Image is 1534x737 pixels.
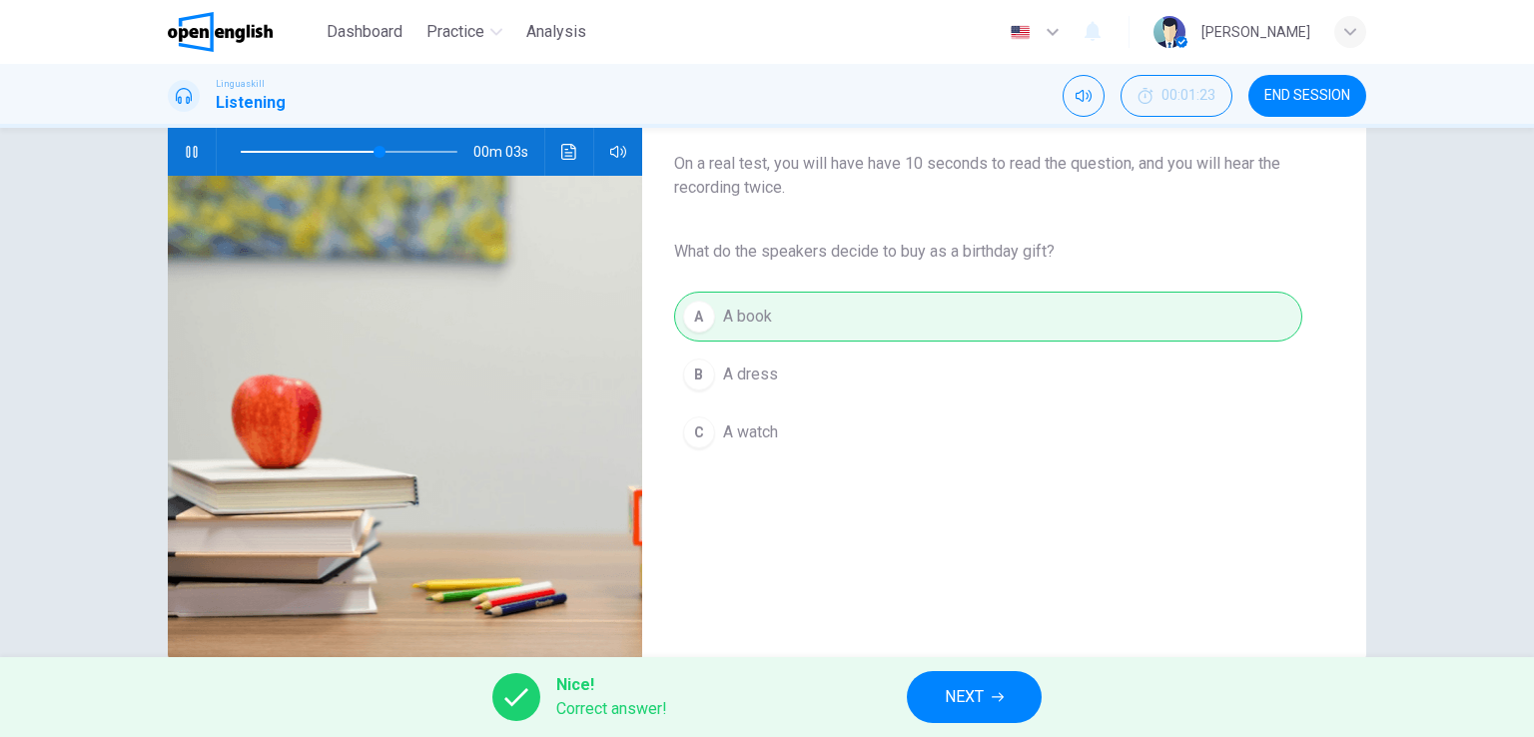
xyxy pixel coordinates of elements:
img: Listen to this clip about a birthday gift. [168,176,642,662]
div: Mute [1063,75,1105,117]
button: END SESSION [1248,75,1366,117]
div: [PERSON_NAME] [1201,20,1310,44]
span: Correct answer! [556,697,667,721]
span: On a real test, you will have have 10 seconds to read the question, and you will hear the recordi... [674,152,1302,200]
span: 00:01:23 [1161,88,1215,104]
span: What do the speakers decide to buy as a birthday gift? [674,240,1302,264]
img: Profile picture [1153,16,1185,48]
img: en [1008,25,1033,40]
button: Click to see the audio transcription [553,128,585,176]
button: Dashboard [319,14,410,50]
button: Practice [418,14,510,50]
a: OpenEnglish logo [168,12,319,52]
span: NEXT [945,683,984,711]
span: END SESSION [1264,88,1350,104]
span: Linguaskill [216,77,265,91]
h1: Listening [216,91,286,115]
span: Dashboard [327,20,402,44]
span: 00m 03s [473,128,544,176]
span: Nice! [556,673,667,697]
span: Analysis [526,20,586,44]
button: Analysis [518,14,594,50]
button: 00:01:23 [1121,75,1232,117]
span: Practice [426,20,484,44]
button: NEXT [907,671,1042,723]
div: Hide [1121,75,1232,117]
img: OpenEnglish logo [168,12,273,52]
